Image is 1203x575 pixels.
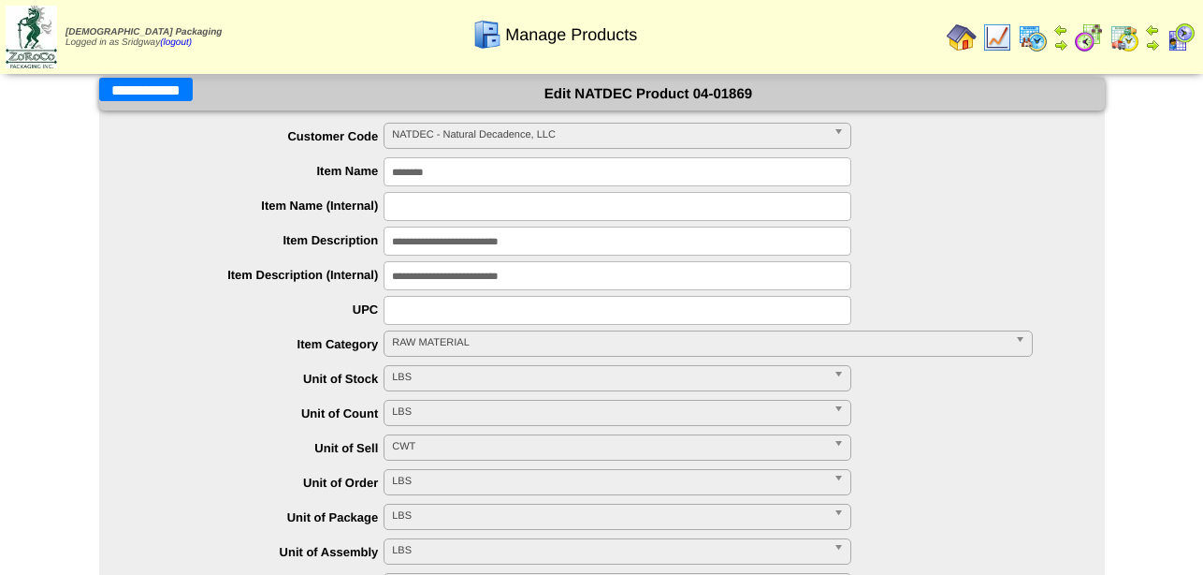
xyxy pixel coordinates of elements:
[392,505,826,527] span: LBS
[137,476,384,490] label: Unit of Order
[392,401,826,423] span: LBS
[6,6,57,68] img: zoroco-logo-small.webp
[392,332,1007,354] span: RAW MATERIAL
[160,37,192,48] a: (logout)
[137,337,384,351] label: Item Category
[392,435,826,458] span: CWT
[505,25,637,45] span: Manage Products
[982,22,1012,52] img: line_graph.gif
[137,233,384,247] label: Item Description
[392,366,826,389] span: LBS
[137,510,384,524] label: Unit of Package
[1109,22,1139,52] img: calendarinout.gif
[1166,22,1196,52] img: calendarcustomer.gif
[1145,37,1160,52] img: arrowright.gif
[1053,22,1068,37] img: arrowleft.gif
[137,164,384,178] label: Item Name
[392,124,826,146] span: NATDEC - Natural Decadence, LLC
[472,20,502,50] img: cabinet.gif
[137,406,384,420] label: Unit of Count
[137,441,384,455] label: Unit of Sell
[137,199,384,213] label: Item Name (Internal)
[947,22,977,52] img: home.gif
[137,545,384,559] label: Unit of Assembly
[65,27,222,48] span: Logged in as Sridgway
[392,470,826,493] span: LBS
[1018,22,1048,52] img: calendarprod.gif
[137,302,384,317] label: UPC
[1145,22,1160,37] img: arrowleft.gif
[137,129,384,143] label: Customer Code
[65,27,222,37] span: [DEMOGRAPHIC_DATA] Packaging
[99,78,1105,111] div: Edit NATDEC Product 04-01869
[137,372,384,386] label: Unit of Stock
[1074,22,1104,52] img: calendarblend.gif
[1053,37,1068,52] img: arrowright.gif
[392,539,826,562] span: LBS
[137,268,384,282] label: Item Description (Internal)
